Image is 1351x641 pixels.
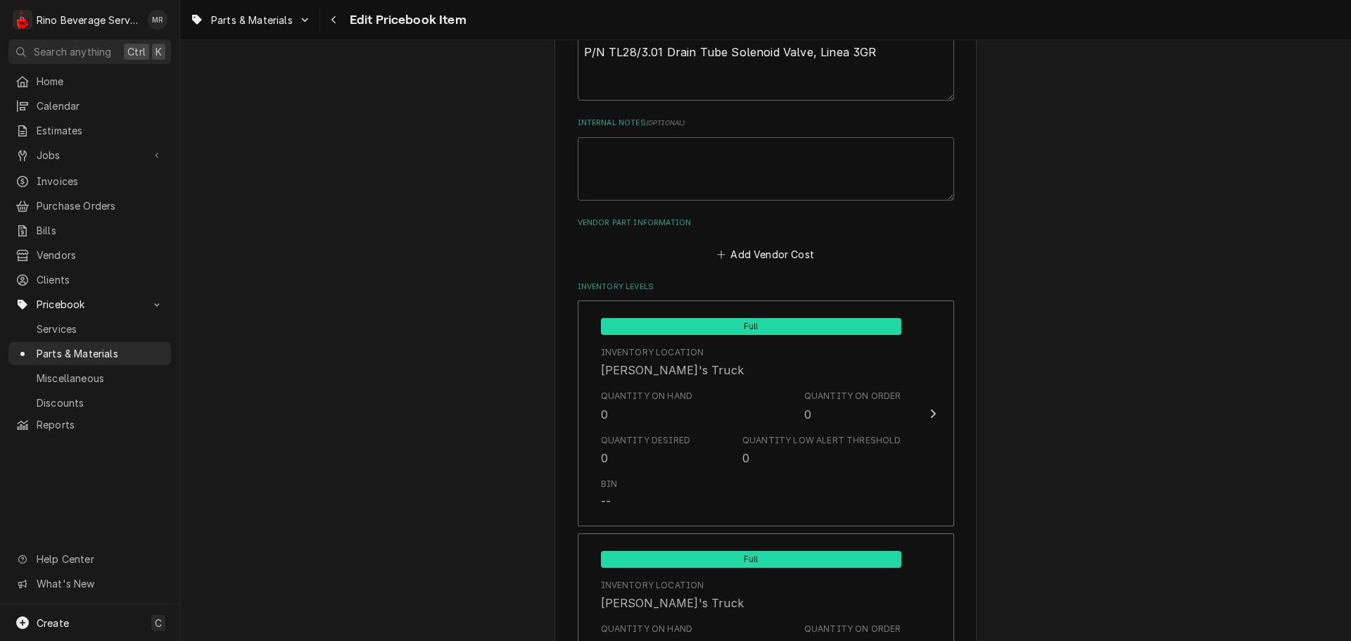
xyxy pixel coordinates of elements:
div: Inventory Location [601,579,704,592]
div: Rino Beverage Service's Avatar [13,10,32,30]
div: -- [601,493,611,510]
div: MR [148,10,167,30]
span: C [155,616,162,630]
div: R [13,10,32,30]
span: Purchase Orders [37,198,164,213]
span: Full [601,551,901,568]
span: Search anything [34,44,111,59]
span: Parts & Materials [211,13,293,27]
span: Estimates [37,123,164,138]
div: Quantity on Hand [601,390,693,402]
span: Discounts [37,395,164,410]
span: Invoices [37,174,164,189]
div: Quantity Low Alert Threshold [742,434,901,467]
div: Location [601,346,744,379]
span: Edit Pricebook Item [345,11,467,30]
span: Create [37,617,69,629]
span: Reports [37,417,164,432]
span: Calendar [37,99,164,113]
a: Purchase Orders [8,194,171,217]
a: Go to Help Center [8,547,171,571]
span: Parts & Materials [37,346,164,361]
label: Inventory Levels [578,281,954,293]
a: Services [8,317,171,341]
div: Internal Notes [578,118,954,200]
div: 0 [601,406,608,423]
a: Clients [8,268,171,291]
a: Discounts [8,391,171,414]
a: Home [8,70,171,93]
div: Quantity on Order [804,623,901,635]
button: Navigate back [323,8,345,31]
a: Estimates [8,119,171,142]
textarea: P/N TL28/3.01 Drain Tube Solenoid Valve, Linea 3GR [578,37,954,101]
a: Calendar [8,94,171,118]
a: Invoices [8,170,171,193]
a: Bills [8,219,171,242]
div: Rino Beverage Service [37,13,140,27]
div: Bin [601,478,617,510]
span: Vendors [37,248,164,262]
div: Full [601,550,901,568]
div: [PERSON_NAME]'s Truck [601,595,744,611]
div: Quantity on Hand [601,623,693,635]
div: 0 [804,406,811,423]
button: Search anythingCtrlK [8,39,171,64]
span: ( optional ) [646,119,685,127]
div: Quantity on Order [804,390,901,422]
div: Full [601,317,901,335]
div: Quantity Desired [601,434,691,467]
span: Home [37,74,164,89]
span: Help Center [37,552,163,566]
span: Bills [37,223,164,238]
span: Jobs [37,148,143,163]
span: Miscellaneous [37,371,164,386]
div: Quantity on Order [804,390,901,402]
div: Quantity Low Alert Threshold [742,434,901,447]
span: What's New [37,576,163,591]
a: Go to Jobs [8,144,171,167]
div: 0 [742,450,749,467]
div: Melissa Rinehart's Avatar [148,10,167,30]
a: Miscellaneous [8,367,171,390]
a: Parts & Materials [8,342,171,365]
div: Detailed Summary Template [578,18,954,101]
div: Vendor Part Information [578,217,954,264]
a: Go to Pricebook [8,293,171,316]
div: Bin [601,478,617,490]
label: Internal Notes [578,118,954,129]
a: Vendors [8,243,171,267]
a: Go to What's New [8,572,171,595]
a: Reports [8,413,171,436]
div: Location [601,579,744,611]
a: Go to Parts & Materials [184,8,317,32]
div: 0 [601,450,608,467]
span: Ctrl [127,44,146,59]
span: Clients [37,272,164,287]
div: Inventory Location [601,346,704,359]
span: Services [37,322,164,336]
div: Quantity Desired [601,434,691,447]
span: Full [601,318,901,335]
button: Update Inventory Level [578,300,954,526]
div: [PERSON_NAME]'s Truck [601,362,744,379]
button: Add Vendor Cost [715,244,817,264]
span: Pricebook [37,297,143,312]
span: K [156,44,162,59]
label: Vendor Part Information [578,217,954,229]
div: Quantity on Hand [601,390,693,422]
